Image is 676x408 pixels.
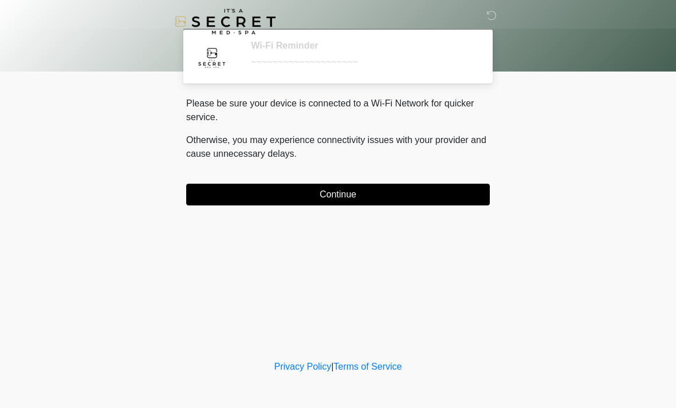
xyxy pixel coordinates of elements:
[175,9,276,34] img: It's A Secret Med Spa Logo
[294,149,297,159] span: .
[251,56,473,69] div: ~~~~~~~~~~~~~~~~~~~~
[331,362,333,371] a: |
[186,184,490,205] button: Continue
[251,40,473,51] h2: Wi-Fi Reminder
[333,362,402,371] a: Terms of Service
[186,133,490,161] p: Otherwise, you may experience connectivity issues with your provider and cause unnecessary delays
[186,97,490,124] p: Please be sure your device is connected to a Wi-Fi Network for quicker service.
[195,40,229,74] img: Agent Avatar
[274,362,332,371] a: Privacy Policy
